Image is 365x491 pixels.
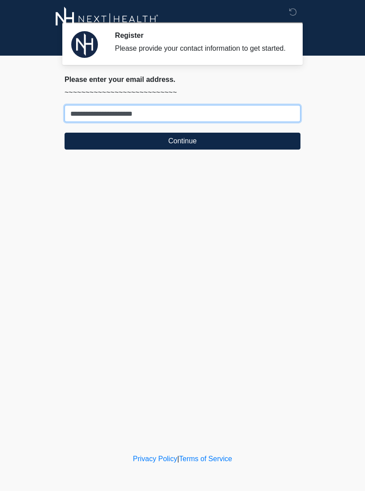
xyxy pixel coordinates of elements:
a: | [177,455,179,463]
a: Privacy Policy [133,455,178,463]
div: Please provide your contact information to get started. [115,43,287,54]
h2: Please enter your email address. [65,75,300,84]
p: ~~~~~~~~~~~~~~~~~~~~~~~~~~~ [65,87,300,98]
button: Continue [65,133,300,150]
a: Terms of Service [179,455,232,463]
img: Agent Avatar [71,31,98,58]
img: Next-Health Logo [56,7,158,31]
